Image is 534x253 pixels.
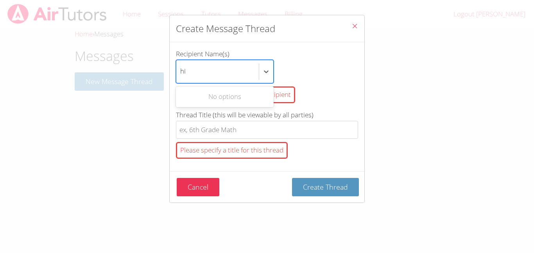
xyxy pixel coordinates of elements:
span: Thread Title (this will be viewable by all parties) [176,110,314,119]
div: Please specify a title for this thread [176,142,288,159]
h2: Create Message Thread [176,22,275,36]
button: Cancel [177,178,219,196]
button: Create Thread [292,178,359,196]
div: No options [176,88,274,106]
span: Create Thread [303,182,348,192]
span: Recipient Name(s) [176,49,229,58]
input: Thread Title (this will be viewable by all parties)Please specify a title for this thread [176,121,358,139]
button: Close [345,15,364,39]
input: Recipient Name(s)You must select at least one recipient [180,63,186,81]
